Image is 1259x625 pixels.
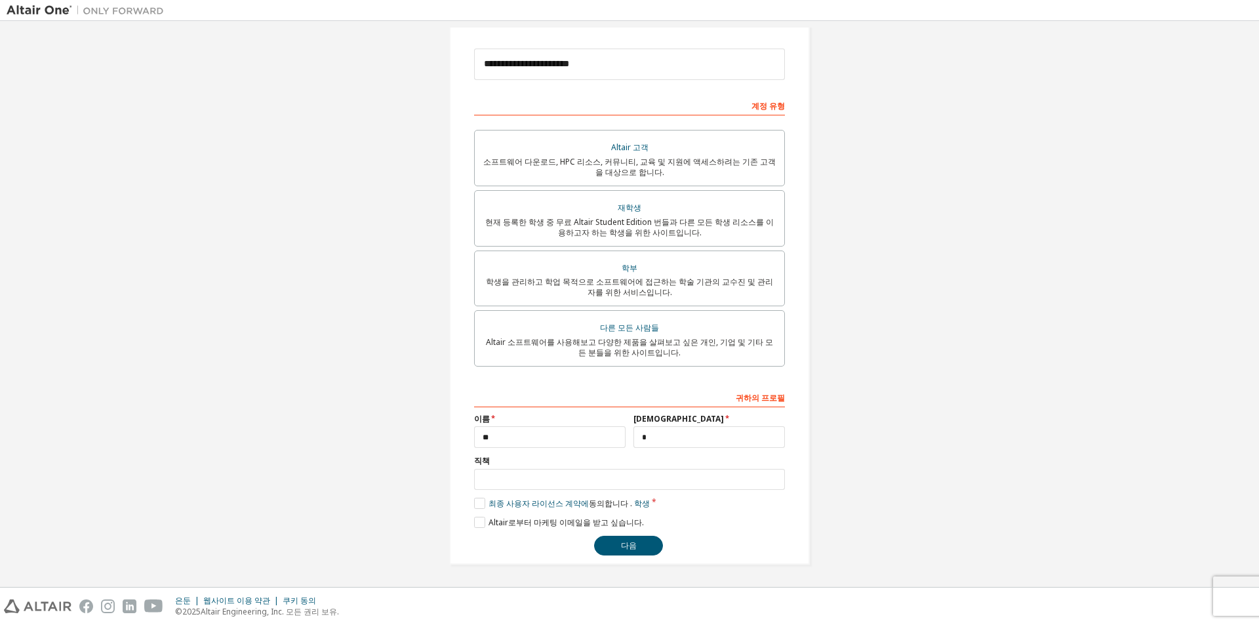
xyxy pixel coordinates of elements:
[594,536,663,555] button: 다음
[486,276,773,298] font: 학생을 관리하고 학업 목적으로 소프트웨어에 접근하는 학술 기관의 교수진 및 관리자를 위한 서비스입니다.
[474,413,490,424] font: 이름
[634,498,650,509] font: 학생
[600,322,659,333] font: 다른 모든 사람들
[589,498,632,509] font: 동의합니다 .
[485,216,774,238] font: 현재 등록한 학생 중 무료 Altair Student Edition 번들과 다른 모든 학생 리소스를 이용하고자 하는 학생을 위한 사이트입니다.
[611,142,649,153] font: Altair 고객
[736,392,785,403] font: 귀하의 프로필
[123,599,136,613] img: linkedin.svg
[489,498,589,509] font: 최종 사용자 라이선스 계약에
[203,595,270,606] font: 웹사이트 이용 약관
[101,599,115,613] img: instagram.svg
[633,413,724,424] font: [DEMOGRAPHIC_DATA]
[201,606,339,617] font: Altair Engineering, Inc. 모든 권리 보유.
[144,599,163,613] img: youtube.svg
[751,100,785,111] font: 계정 유형
[4,599,71,613] img: altair_logo.svg
[182,606,201,617] font: 2025
[175,606,182,617] font: ©
[621,540,637,551] font: 다음
[7,4,170,17] img: 알타이르 원
[489,517,644,528] font: Altair로부터 마케팅 이메일을 받고 싶습니다.
[486,336,773,358] font: Altair 소프트웨어를 사용해보고 다양한 제품을 살펴보고 싶은 개인, 기업 및 기타 모든 분들을 위한 사이트입니다.
[79,599,93,613] img: facebook.svg
[283,595,316,606] font: 쿠키 동의
[175,595,191,606] font: 은둔
[622,262,637,273] font: 학부
[483,156,776,178] font: 소프트웨어 다운로드, HPC 리소스, 커뮤니티, 교육 및 지원에 액세스하려는 기존 고객을 대상으로 합니다.
[618,202,641,213] font: 재학생
[474,455,490,466] font: 직책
